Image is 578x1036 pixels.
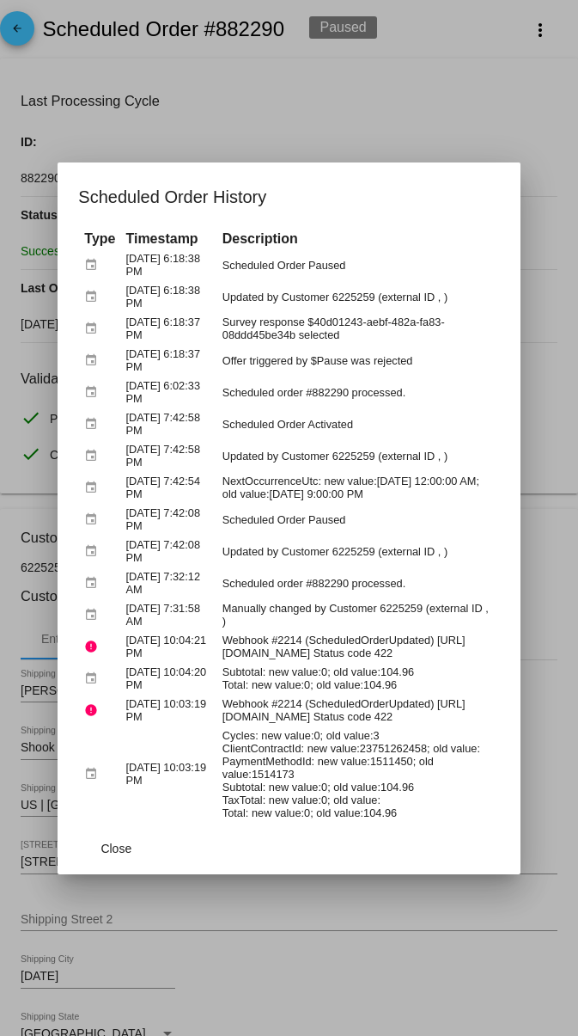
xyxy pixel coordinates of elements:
[218,346,498,376] td: Offer triggered by $Pause was rejected
[218,568,498,598] td: Scheduled order #882290 processed.
[84,538,105,565] mat-icon: event
[121,346,216,376] td: [DATE] 6:18:37 PM
[121,409,216,439] td: [DATE] 7:42:58 PM
[218,727,498,821] td: Cycles: new value:0; old value:3 ClientContractId: new value:23751262458; old value: PaymentMetho...
[84,697,105,724] mat-icon: error
[80,230,119,248] th: Type
[121,632,216,662] td: [DATE] 10:04:21 PM
[84,665,105,692] mat-icon: event
[121,664,216,694] td: [DATE] 10:04:20 PM
[218,632,498,662] td: Webhook #2214 (ScheduledOrderUpdated) [URL][DOMAIN_NAME] Status code 422
[84,284,105,310] mat-icon: event
[218,505,498,535] td: Scheduled Order Paused
[121,696,216,726] td: [DATE] 10:03:19 PM
[218,250,498,280] td: Scheduled Order Paused
[218,377,498,408] td: Scheduled order #882290 processed.
[218,441,498,471] td: Updated by Customer 6225259 (external ID , )
[218,282,498,312] td: Updated by Customer 6225259 (external ID , )
[84,379,105,406] mat-icon: event
[218,230,498,248] th: Description
[121,314,216,344] td: [DATE] 6:18:37 PM
[84,443,105,469] mat-icon: event
[218,473,498,503] td: NextOccurrenceUtc: new value:[DATE] 12:00:00 AM; old value:[DATE] 9:00:00 PM
[121,282,216,312] td: [DATE] 6:18:38 PM
[218,600,498,630] td: Manually changed by Customer 6225259 (external ID , )
[121,377,216,408] td: [DATE] 6:02:33 PM
[84,761,105,788] mat-icon: event
[121,568,216,598] td: [DATE] 7:32:12 AM
[121,727,216,821] td: [DATE] 10:03:19 PM
[121,600,216,630] td: [DATE] 7:31:58 AM
[218,664,498,694] td: Subtotal: new value:0; old value:104.96 Total: new value:0; old value:104.96
[121,230,216,248] th: Timestamp
[84,347,105,374] mat-icon: event
[84,411,105,438] mat-icon: event
[218,409,498,439] td: Scheduled Order Activated
[121,473,216,503] td: [DATE] 7:42:54 PM
[100,842,131,855] span: Close
[218,536,498,567] td: Updated by Customer 6225259 (external ID , )
[121,505,216,535] td: [DATE] 7:42:08 PM
[84,252,105,279] mat-icon: event
[121,536,216,567] td: [DATE] 7:42:08 PM
[84,570,105,597] mat-icon: event
[78,183,499,211] h1: Scheduled Order History
[121,441,216,471] td: [DATE] 7:42:58 PM
[218,696,498,726] td: Webhook #2214 (ScheduledOrderUpdated) [URL][DOMAIN_NAME] Status code 422
[78,833,154,864] button: Close dialog
[84,316,105,342] mat-icon: event
[84,634,105,660] mat-icon: error
[84,506,105,533] mat-icon: event
[218,314,498,344] td: Survey response $40d01243-aebf-482a-fa83-08ddd45be34b selected
[84,602,105,628] mat-icon: event
[84,475,105,501] mat-icon: event
[121,250,216,280] td: [DATE] 6:18:38 PM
